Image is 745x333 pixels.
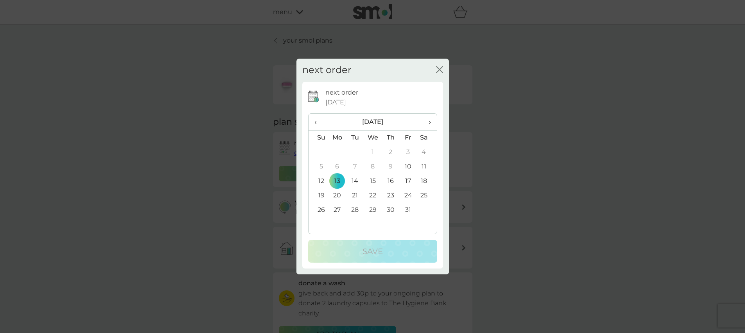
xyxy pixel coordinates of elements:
[399,203,417,217] td: 31
[308,240,437,263] button: Save
[423,114,431,130] span: ›
[382,145,399,159] td: 2
[417,145,436,159] td: 4
[417,159,436,174] td: 11
[417,174,436,188] td: 18
[399,130,417,145] th: Fr
[382,174,399,188] td: 16
[329,114,417,131] th: [DATE]
[309,203,329,217] td: 26
[329,203,346,217] td: 27
[382,130,399,145] th: Th
[346,130,364,145] th: Tu
[364,145,382,159] td: 1
[399,174,417,188] td: 17
[364,188,382,203] td: 22
[325,97,346,107] span: [DATE]
[364,130,382,145] th: We
[399,145,417,159] td: 3
[309,188,329,203] td: 19
[346,159,364,174] td: 7
[346,188,364,203] td: 21
[346,203,364,217] td: 28
[382,203,399,217] td: 30
[399,159,417,174] td: 10
[309,130,329,145] th: Su
[346,174,364,188] td: 14
[417,188,436,203] td: 25
[325,88,358,98] p: next order
[382,188,399,203] td: 23
[364,174,382,188] td: 15
[417,130,436,145] th: Sa
[309,159,329,174] td: 5
[302,64,352,76] h2: next order
[329,159,346,174] td: 6
[399,188,417,203] td: 24
[364,159,382,174] td: 8
[363,245,383,258] p: Save
[309,174,329,188] td: 12
[364,203,382,217] td: 29
[436,66,443,74] button: close
[382,159,399,174] td: 9
[329,188,346,203] td: 20
[329,174,346,188] td: 13
[314,114,323,130] span: ‹
[329,130,346,145] th: Mo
